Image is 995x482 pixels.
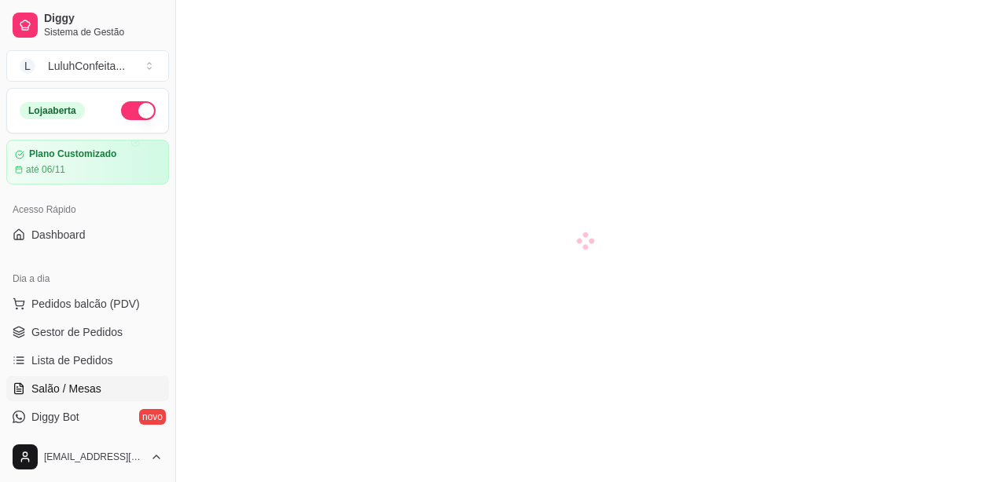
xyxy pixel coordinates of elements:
span: Diggy [44,12,163,26]
a: Plano Customizadoaté 06/11 [6,140,169,184]
a: Salão / Mesas [6,376,169,401]
a: Gestor de Pedidos [6,320,169,345]
span: Sistema de Gestão [44,26,163,38]
span: Salão / Mesas [31,381,101,396]
button: Alterar Status [121,101,156,120]
a: DiggySistema de Gestão [6,6,169,44]
article: Plano Customizado [29,148,116,160]
button: Pedidos balcão (PDV) [6,291,169,316]
span: [EMAIL_ADDRESS][DOMAIN_NAME] [44,451,144,463]
span: Diggy Bot [31,409,79,425]
div: LuluhConfeita ... [48,58,125,74]
a: Diggy Botnovo [6,404,169,429]
article: até 06/11 [26,163,65,176]
a: Lista de Pedidos [6,348,169,373]
span: Gestor de Pedidos [31,324,123,340]
span: Lista de Pedidos [31,352,113,368]
div: Dia a dia [6,266,169,291]
span: Pedidos balcão (PDV) [31,296,140,312]
span: Dashboard [31,227,86,243]
span: L [20,58,35,74]
div: Loja aberta [20,102,85,119]
div: Acesso Rápido [6,197,169,222]
button: [EMAIL_ADDRESS][DOMAIN_NAME] [6,438,169,476]
a: Dashboard [6,222,169,247]
button: Select a team [6,50,169,82]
